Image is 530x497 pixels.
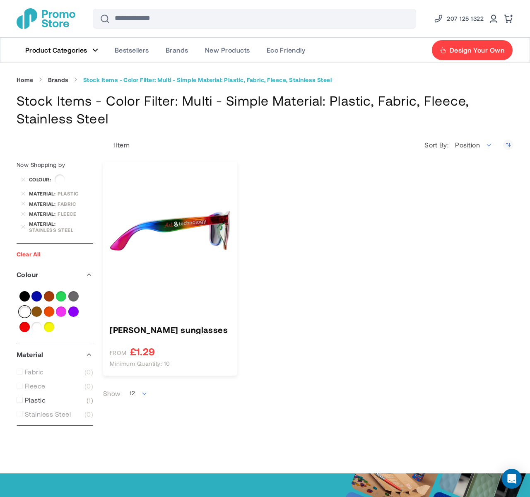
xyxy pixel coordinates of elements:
[19,306,30,317] a: Multi
[68,291,79,302] a: Grey
[17,396,93,404] a: Plastic 1
[29,221,58,227] span: Material
[455,141,480,149] span: Position
[19,322,30,332] a: Red
[17,8,75,29] img: Promotional Merchandise
[17,264,93,285] div: Colour
[197,38,258,63] a: New Products
[29,211,58,217] span: Material
[17,92,513,127] h1: Stock Items - Color Filter: Multi - Simple Material: Plastic, Fabric, Fleece, Stainless Steel
[31,322,42,332] a: White
[424,141,450,149] label: Sort By
[17,8,75,29] a: store logo
[48,76,69,84] a: Brands
[25,46,87,54] span: Product Categories
[58,191,93,196] div: Plastic
[19,291,30,302] a: Black
[103,389,121,398] label: Show
[503,140,513,150] a: Set Descending Direction
[31,291,42,302] a: Blue
[17,251,40,258] a: Clear All
[130,390,135,397] span: 12
[44,306,54,317] a: Orange
[447,14,484,24] span: 207 125 1322
[44,322,54,332] a: Yellow
[106,38,157,63] a: Bestsellers
[110,170,231,291] img: Sun Ray rainbow sunglasses
[431,40,513,60] a: Design Your Own
[29,201,58,207] span: Material
[21,224,26,229] a: Remove Material Stainless Steel
[17,161,65,168] span: Now Shopping by
[115,46,149,54] span: Bestsellers
[434,14,484,24] a: Phone
[21,201,26,206] a: Remove Material Fabric
[44,291,54,302] a: Brown
[166,46,188,54] span: Brands
[110,326,231,334] a: Sun Ray rainbow sunglasses
[157,38,197,63] a: Brands
[17,344,93,365] div: Material
[267,46,306,54] span: Eco Friendly
[130,346,155,357] span: £1.29
[21,191,26,196] a: Remove Material Plastic
[83,76,332,84] strong: Stock Items - Color Filter: Multi - Simple Material: Plastic, Fabric, Fleece, Stainless Steel
[21,211,26,216] a: Remove Material Fleece
[56,291,66,302] a: Green
[31,306,42,317] a: Natural
[502,469,522,489] div: Open Intercom Messenger
[110,360,170,367] span: Minimum quantity: 10
[103,141,130,149] p: Item
[29,227,93,233] div: Stainless Steel
[125,385,152,402] span: 12
[110,326,231,334] h3: [PERSON_NAME] sunglasses
[450,137,497,153] span: Position
[17,38,106,63] a: Product Categories
[95,9,115,29] button: Search
[58,201,93,207] div: Fabric
[29,176,53,182] span: Colour
[29,191,58,196] span: Material
[113,141,116,149] span: 1
[56,306,66,317] a: Pink
[17,76,34,84] a: Home
[58,211,93,217] div: Fleece
[87,396,93,404] span: 1
[110,349,127,357] span: FROM
[21,177,26,182] a: Remove Colour Multi
[450,46,504,54] span: Design Your Own
[25,396,46,404] span: Plastic
[205,46,250,54] span: New Products
[68,306,79,317] a: Purple
[258,38,314,63] a: Eco Friendly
